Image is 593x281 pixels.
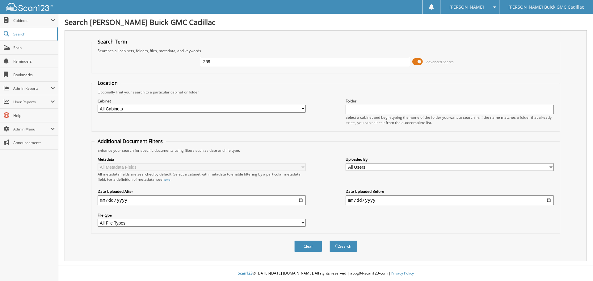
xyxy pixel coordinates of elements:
span: Search [13,31,54,37]
h1: Search [PERSON_NAME] Buick GMC Cadillac [65,17,587,27]
span: Cabinets [13,18,51,23]
button: Clear [294,241,322,252]
button: Search [330,241,357,252]
a: here [162,177,170,182]
span: Admin Menu [13,126,51,132]
legend: Location [95,80,121,86]
div: All metadata fields are searched by default. Select a cabinet with metadata to enable filtering b... [98,171,306,182]
a: Privacy Policy [391,271,414,276]
div: © [DATE]-[DATE] [DOMAIN_NAME]. All rights reserved | appg04-scan123-com | [58,266,593,281]
legend: Additional Document Filters [95,138,166,145]
img: scan123-logo-white.svg [6,3,53,11]
label: Date Uploaded After [98,189,306,194]
legend: Search Term [95,38,130,45]
span: Bookmarks [13,72,55,77]
span: Help [13,113,55,118]
iframe: Chat Widget [562,251,593,281]
label: Uploaded By [346,157,554,162]
span: User Reports [13,99,51,105]
span: Admin Reports [13,86,51,91]
label: Date Uploaded Before [346,189,554,194]
span: Advanced Search [426,60,454,64]
div: Select a cabinet and begin typing the name of the folder you want to search in. If the name match... [346,115,554,125]
label: Folder [346,98,554,104]
label: Cabinet [98,98,306,104]
span: Reminders [13,59,55,64]
div: Optionally limit your search to a particular cabinet or folder [95,89,557,95]
input: end [346,195,554,205]
span: [PERSON_NAME] [449,5,484,9]
div: Enhance your search for specific documents using filters such as date and file type. [95,148,557,153]
div: Searches all cabinets, folders, files, metadata, and keywords [95,48,557,53]
input: start [98,195,306,205]
label: File type [98,213,306,218]
span: Announcements [13,140,55,145]
label: Metadata [98,157,306,162]
span: Scan123 [238,271,253,276]
span: [PERSON_NAME] Buick GMC Cadillac [508,5,584,9]
span: Scan [13,45,55,50]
